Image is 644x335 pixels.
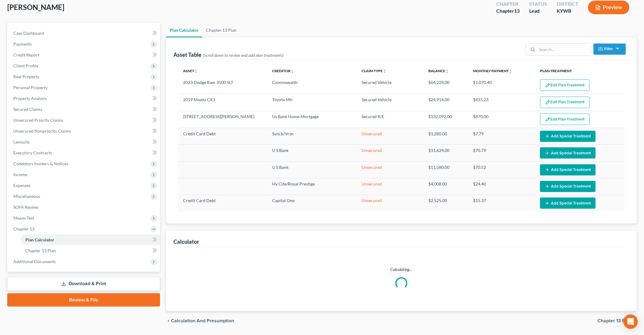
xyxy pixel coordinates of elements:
[357,161,424,178] td: Unsecured
[8,137,160,147] a: Lawsuits
[594,43,626,55] button: Filter
[178,94,268,111] td: 2019 Mazda CX3
[514,8,520,14] span: 13
[7,293,160,307] a: Review & File
[540,181,596,192] button: Add Special Treatment
[13,52,39,57] span: Credit Report
[557,8,578,14] div: KYWB
[357,111,424,128] td: Secured R/E
[424,77,469,94] td: $64,224.00
[13,259,56,264] span: Additional Documents
[173,51,284,58] div: Asset Table
[424,178,469,195] td: $4,008.00
[13,194,40,199] span: Miscellaneous
[509,69,513,73] i: unfold_more
[13,150,52,155] span: Executory Contracts
[13,74,39,79] span: Real Property
[8,126,160,137] a: Unsecured Nonpriority Claims
[203,53,284,58] span: (Scroll down to review and add plan treatments)
[540,131,596,142] button: Add Special Treatment
[424,145,469,161] td: $11,624.00
[178,266,625,272] p: Calculating...
[25,237,54,242] span: Plan Calculator
[268,195,357,211] td: Capital One
[424,195,469,211] td: $2,525.00
[424,94,469,111] td: $24,914.00
[272,69,295,73] a: Creditorunfold_more
[529,1,547,8] div: Status
[540,198,596,209] button: Add Special Treatment
[13,63,38,68] span: Client Profile
[178,77,268,94] td: 2023 Dodge Ram 3500 SLT
[496,8,520,14] div: Chapter
[537,44,591,55] input: Search...
[13,172,27,177] span: Income
[429,69,449,73] a: Balanceunfold_more
[357,178,424,195] td: Unsecured
[202,23,240,37] a: Chapter 13 Plan
[291,69,295,73] i: unfold_more
[545,117,550,122] img: edit-pencil-c1479a1de80d8dea1e2430c2f745a3c6a07e9d7aa2eeffe225670001d78357a8.svg
[357,195,424,211] td: Unsecured
[469,161,536,178] td: $70.52
[540,147,596,159] button: Add Special Treatment
[357,94,424,111] td: Secured Vehicle
[173,238,199,245] div: Calculator
[8,147,160,158] a: Executory Contracts
[13,41,32,47] span: Payments
[13,107,42,112] span: Secured Claims
[446,69,449,73] i: unfold_more
[8,115,160,126] a: Unsecured Priority Claims
[268,94,357,111] td: Toyota Mtr
[588,1,630,14] button: Preview
[469,128,536,145] td: $7.79
[357,77,424,94] td: Secured Vehicle
[535,65,625,77] th: Plan Treatment
[469,195,536,211] td: $15.37
[496,1,520,8] div: Chapter
[13,31,44,36] span: Case Dashboard
[424,128,469,145] td: $1,280.00
[13,96,47,101] span: Property Analysis
[469,94,536,111] td: $415.23
[540,79,590,91] button: Edit Plan Treatment
[469,145,536,161] td: $70.79
[545,83,550,88] img: edit-pencil-c1479a1de80d8dea1e2430c2f745a3c6a07e9d7aa2eeffe225670001d78357a8.svg
[540,114,590,125] button: Edit Plan Treatment
[25,248,56,253] span: Chapter 13 Plan
[21,234,160,245] a: Plan Calculator
[178,128,268,145] td: Credit Card Debt
[13,205,38,210] span: SOFA Review
[424,111,469,128] td: $132,092.00
[598,318,637,323] button: Chapter 13 Plan chevron_right
[166,318,234,323] button: chevron_left Calculation and Presumption
[166,23,202,37] a: Plan Calculator
[13,183,31,188] span: Expenses
[473,69,513,73] a: Monthly Paymentunfold_more
[529,8,547,14] div: Lead
[268,111,357,128] td: Us Bank Home Mortgage
[7,3,64,11] span: [PERSON_NAME]
[13,139,30,144] span: Lawsuits
[623,314,638,329] div: Open Intercom Messenger
[8,93,160,104] a: Property Analysis
[13,128,71,134] span: Unsecured Nonpriority Claims
[469,77,536,94] td: $1,070.40
[268,77,357,94] td: Commwealth
[178,111,268,128] td: [STREET_ADDRESS][PERSON_NAME]
[183,69,198,73] a: Assetunfold_more
[171,318,234,323] span: Calculation and Presumption
[469,178,536,195] td: $24.40
[8,202,160,213] a: SOFA Review
[557,1,578,8] div: District
[268,145,357,161] td: U S Bank
[8,50,160,60] a: Credit Report
[268,128,357,145] td: Syncb/Vrzn
[545,100,550,105] img: edit-pencil-c1479a1de80d8dea1e2430c2f745a3c6a07e9d7aa2eeffe225670001d78357a8.svg
[13,85,48,90] span: Personal Property
[362,69,386,73] a: Claim Typeunfold_more
[357,128,424,145] td: Unsecured
[178,195,268,211] td: Credit Card Debt
[13,118,63,123] span: Unsecured Priority Claims
[357,145,424,161] td: Unsecured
